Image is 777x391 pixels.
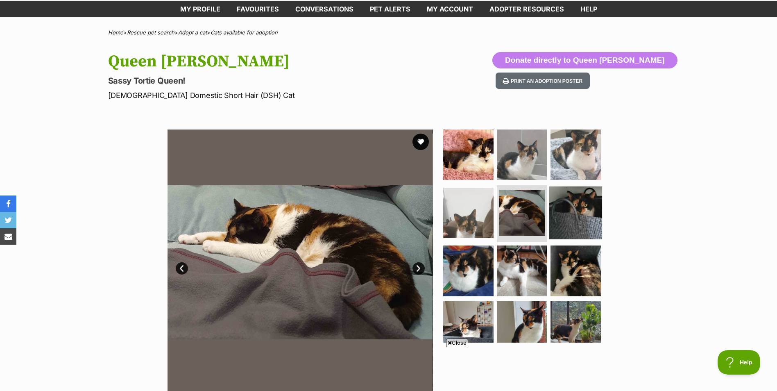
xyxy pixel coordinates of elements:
[443,130,494,180] img: Photo of Queen Mimmi
[172,1,229,17] a: My profile
[211,29,278,36] a: Cats available for adoption
[176,262,188,275] a: Prev
[492,52,677,68] button: Donate directly to Queen [PERSON_NAME]
[550,301,601,352] img: Photo of Queen Mimmi
[419,1,481,17] a: My account
[108,52,455,71] h1: Queen [PERSON_NAME]
[550,130,601,180] img: Photo of Queen Mimmi
[190,350,587,387] iframe: Advertisement
[229,1,287,17] a: Favourites
[362,1,419,17] a: Pet alerts
[443,188,494,238] img: Photo of Queen Mimmi
[497,246,547,296] img: Photo of Queen Mimmi
[108,90,455,101] p: [DEMOGRAPHIC_DATA] Domestic Short Hair (DSH) Cat
[443,301,494,352] img: Photo of Queen Mimmi
[88,30,690,36] div: > > >
[108,75,455,86] p: Sassy Tortie Queen!
[443,246,494,296] img: Photo of Queen Mimmi
[481,1,572,17] a: Adopter resources
[108,29,123,36] a: Home
[550,246,601,296] img: Photo of Queen Mimmi
[497,130,547,180] img: Photo of Queen Mimmi
[178,29,207,36] a: Adopt a cat
[446,339,468,347] span: Close
[572,1,605,17] a: Help
[497,301,547,352] img: Photo of Queen Mimmi
[718,350,761,375] iframe: Help Scout Beacon - Open
[287,1,362,17] a: conversations
[496,73,590,89] button: Print an adoption poster
[549,186,602,239] img: Photo of Queen Mimmi
[412,262,425,275] a: Next
[499,190,545,236] img: Photo of Queen Mimmi
[127,29,174,36] a: Rescue pet search
[412,134,429,150] button: favourite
